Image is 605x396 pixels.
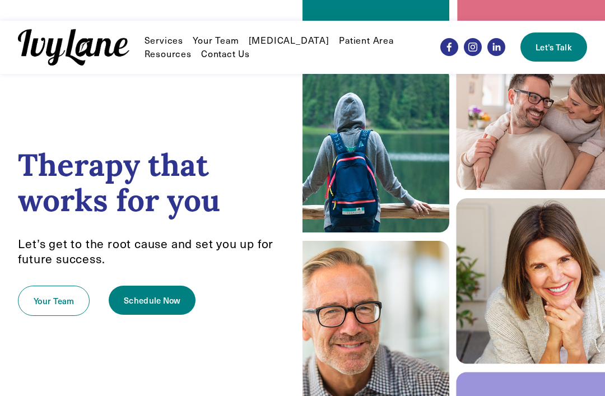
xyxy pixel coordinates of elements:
[18,235,277,267] span: Let’s get to the root cause and set you up for future success.
[18,29,129,66] img: Ivy Lane Counseling &mdash; Therapy that works for you
[145,48,192,60] span: Resources
[145,35,183,46] span: Services
[193,34,239,47] a: Your Team
[145,47,192,60] a: folder dropdown
[145,34,183,47] a: folder dropdown
[109,286,196,315] a: Schedule Now
[440,38,458,56] a: Facebook
[18,286,90,316] a: Your Team
[201,47,250,60] a: Contact Us
[520,32,587,62] a: Let's Talk
[464,38,482,56] a: Instagram
[487,38,505,56] a: LinkedIn
[18,145,220,220] strong: Therapy that works for you
[249,34,329,47] a: [MEDICAL_DATA]
[339,34,394,47] a: Patient Area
